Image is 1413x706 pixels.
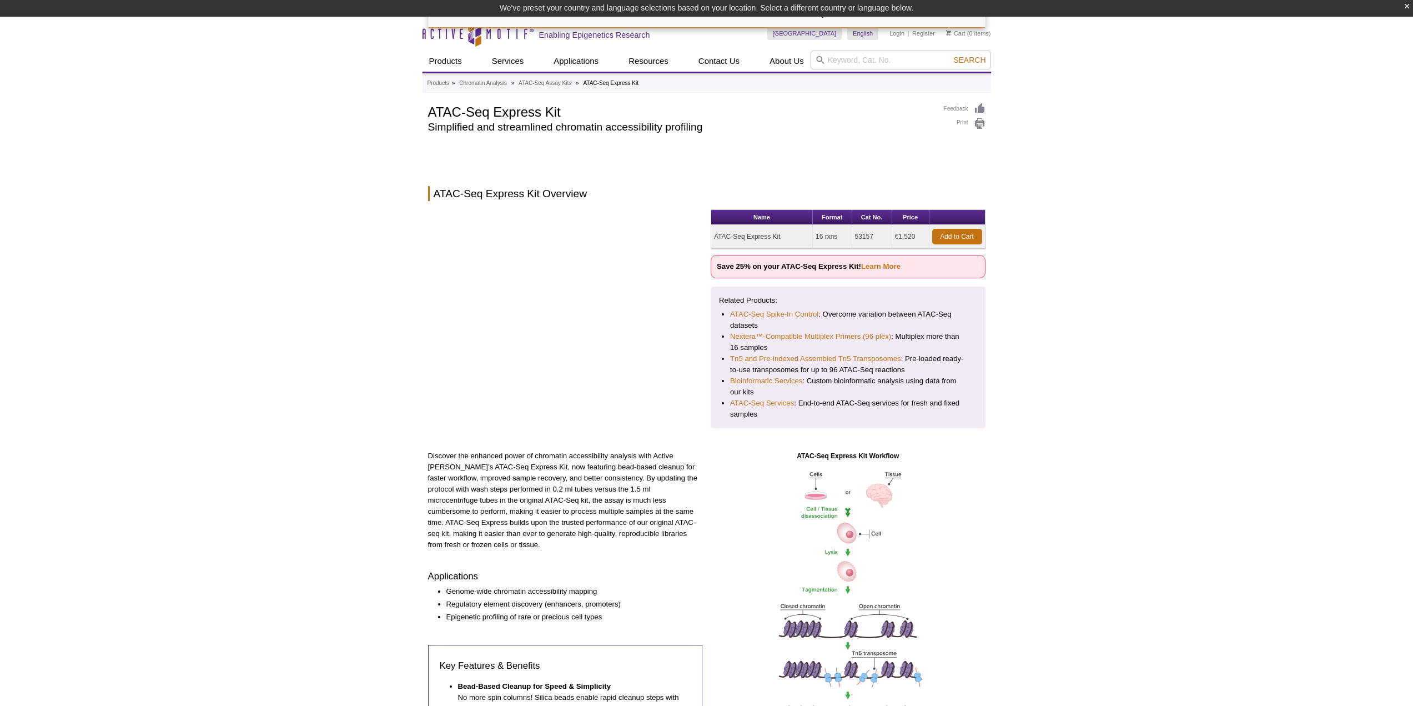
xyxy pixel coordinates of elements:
a: [GEOGRAPHIC_DATA] [767,27,842,40]
strong: Save 25% on your ATAC-Seq Express Kit! [717,262,901,271]
li: (0 items) [946,27,991,40]
a: Bioinformatic Services [730,375,802,387]
li: : Pre-loaded ready-to-use transposomes for up to 96 ATAC-Seq reactions [730,353,966,375]
a: Contact Us [692,51,746,72]
a: English [847,27,878,40]
li: : Custom bioinformatic analysis using data from our kits [730,375,966,398]
h2: Simplified and streamlined chromatin accessibility profiling [428,122,933,132]
img: Your Cart [946,30,951,36]
th: Cat No. [852,210,892,225]
a: Login [889,29,904,37]
li: Epigenetic profiling of rare or precious cell types [446,612,692,623]
h1: ATAC-Seq Express Kit [428,103,933,119]
a: Nextera™-Compatible Multiplex Primers (96 plex) [730,331,891,342]
a: Services [485,51,531,72]
li: » [511,80,515,86]
input: Keyword, Cat. No. [811,51,991,69]
td: 53157 [852,225,892,249]
a: Register [912,29,935,37]
li: Regulatory element discovery (enhancers, promoters) [446,599,692,610]
a: Chromatin Analysis [459,78,507,88]
a: Learn More [861,262,901,271]
h2: ATAC-Seq Express Kit Overview [428,186,985,201]
a: Products [423,51,469,72]
a: ATAC-Seq Spike-In Control [730,309,818,320]
li: » [576,80,579,86]
p: Discover the enhanced power of chromatin accessibility analysis with Active [PERSON_NAME]’s ATAC-... [428,450,703,550]
a: Add to Cart [932,229,982,244]
a: Cart [946,29,966,37]
li: » [452,80,455,86]
a: Resources [622,51,675,72]
a: Tn5 and Pre-indexed Assembled Tn5 Transposomes [730,353,901,364]
h2: Enabling Epigenetics Research [539,30,650,40]
td: ATAC-Seq Express Kit [711,225,813,249]
li: : Multiplex more than 16 samples [730,331,966,353]
h3: Key Features & Benefits [440,659,691,673]
a: About Us [763,51,811,72]
span: Search [953,56,985,64]
li: Genome-wide chromatin accessibility mapping [446,586,692,597]
li: : Overcome variation between ATAC-Seq datasets [730,309,966,331]
td: 16 rxns [813,225,852,249]
strong: Bead-Based Cleanup for Speed & Simplicity [458,682,611,690]
a: Feedback [944,103,985,115]
button: Search [950,55,989,65]
th: Price [892,210,929,225]
strong: ATAC-Seq Express Kit Workflow [797,452,899,460]
td: €1,520 [892,225,929,249]
a: ATAC-Seq Assay Kits [519,78,571,88]
h3: Applications [428,570,703,583]
a: Print [944,118,985,130]
p: Related Products: [719,295,977,306]
a: Applications [547,51,605,72]
li: : End-to-end ATAC-Seq services for fresh and fixed samples [730,398,966,420]
li: ATAC-Seq Express Kit [583,80,638,86]
a: ATAC-Seq Services [730,398,794,409]
th: Format [813,210,852,225]
li: | [908,27,909,40]
th: Name [711,210,813,225]
a: Products [428,78,449,88]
